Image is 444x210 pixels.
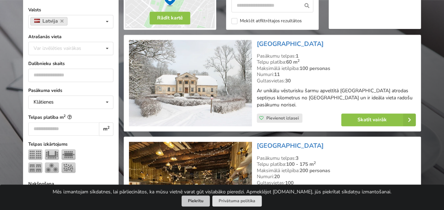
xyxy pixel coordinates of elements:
a: [GEOGRAPHIC_DATA] [257,40,324,48]
div: Maksimālā ietilpība: [257,168,416,174]
strong: 100 - 175 m [286,161,316,168]
label: Dalībnieku skaits [28,60,113,67]
sup: 2 [297,58,300,63]
strong: 1 [296,53,298,59]
label: Pasākuma veids [28,87,113,94]
label: Valsts [28,6,113,13]
div: Gultasvietas: [257,78,416,84]
img: Pils, muiža | Kuldīgas novads | Padures muiža [129,40,251,127]
sup: 2 [107,125,109,130]
strong: 20 [274,173,280,180]
label: Telpas izkārtojums [28,141,113,148]
strong: 30 [285,77,291,84]
img: Bankets [45,162,59,173]
img: Pieņemšana [61,162,76,173]
div: m [99,122,113,136]
img: Klase [28,162,42,173]
strong: 100 [285,180,294,186]
label: Atrašanās vieta [28,33,113,40]
button: Piekrītu [182,196,210,206]
img: Teātris [28,149,42,160]
img: Sapulce [61,149,76,160]
p: Ar unikālu vēsturisku šarmu apveltītā [GEOGRAPHIC_DATA] atrodas septiņus kilometrus no [GEOGRAPHI... [257,87,416,109]
div: Telpu platība: [257,59,416,65]
div: Pasākumu telpas: [257,53,416,59]
div: Pasākumu telpas: [257,155,416,162]
a: Latvija [30,17,67,25]
a: [GEOGRAPHIC_DATA] [257,141,324,150]
strong: 3 [296,155,298,162]
strong: 100 personas [300,65,330,72]
label: Nakšņošana [28,180,113,187]
strong: 11 [274,71,280,78]
div: Klātienes [34,100,54,105]
a: Skatīt vairāk [341,113,416,126]
div: Telpu platība: [257,161,416,168]
img: U-Veids [45,149,59,160]
div: Gultasvietas: [257,180,416,186]
sup: 2 [64,113,66,118]
button: Rādīt kartē [150,12,190,24]
sup: 2 [314,160,316,165]
div: Maksimālā ietilpība: [257,65,416,72]
div: Var izvēlēties vairākas [32,44,97,52]
div: Numuri: [257,71,416,78]
div: Numuri: [257,174,416,180]
span: Pievienot izlasei [266,115,299,121]
strong: 200 personas [300,167,330,174]
label: Meklēt atfiltrētajos rezultātos [231,18,301,24]
a: Privātuma politika [212,196,262,206]
label: Telpas platība m [28,114,113,121]
strong: 60 m [286,59,300,65]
